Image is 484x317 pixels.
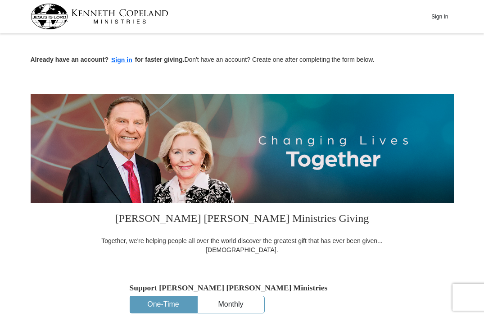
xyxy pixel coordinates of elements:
[130,283,355,293] h5: Support [PERSON_NAME] [PERSON_NAME] Ministries
[31,56,185,63] strong: Already have an account? for faster giving.
[130,296,197,313] button: One-Time
[198,296,264,313] button: Monthly
[96,203,389,236] h3: [PERSON_NAME] [PERSON_NAME] Ministries Giving
[31,55,454,65] p: Don't have an account? Create one after completing the form below.
[31,4,168,29] img: kcm-header-logo.svg
[426,9,453,23] button: Sign In
[109,55,135,65] button: Sign in
[96,236,389,254] div: Together, we're helping people all over the world discover the greatest gift that has ever been g...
